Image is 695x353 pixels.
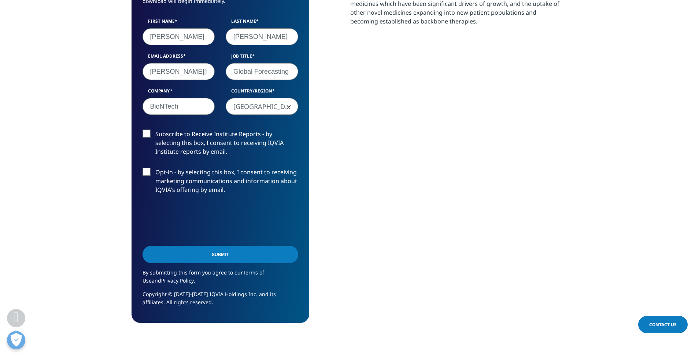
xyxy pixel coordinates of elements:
iframe: reCAPTCHA [143,206,254,234]
label: First Name [143,18,215,28]
label: Subscribe to Receive Institute Reports - by selecting this box, I consent to receiving IQVIA Inst... [143,130,298,160]
p: Copyright © [DATE]-[DATE] IQVIA Holdings Inc. and its affiliates. All rights reserved. [143,290,298,312]
a: Privacy Policy [161,277,194,284]
p: By submitting this form you agree to our and . [143,269,298,290]
button: Open Preferences [7,331,25,349]
span: Contact Us [649,321,677,328]
span: United Kingdom [226,98,298,115]
label: Email Address [143,53,215,63]
label: Company [143,88,215,98]
a: Contact Us [638,316,688,333]
label: Job Title [226,53,298,63]
label: Last Name [226,18,298,28]
input: Submit [143,246,298,263]
label: Opt-in - by selecting this box, I consent to receiving marketing communications and information a... [143,168,298,198]
label: Country/Region [226,88,298,98]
